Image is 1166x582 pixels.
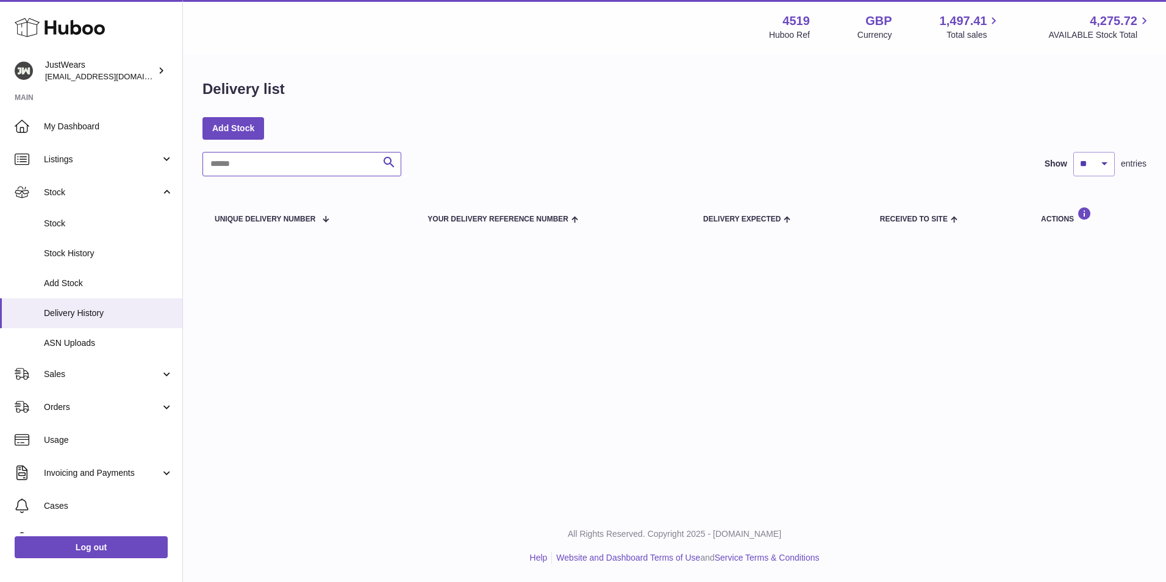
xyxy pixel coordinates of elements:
[1048,29,1151,41] span: AVAILABLE Stock Total
[44,467,160,479] span: Invoicing and Payments
[44,434,173,446] span: Usage
[215,215,315,223] span: Unique Delivery Number
[1041,207,1134,223] div: Actions
[703,215,781,223] span: Delivery Expected
[530,553,548,562] a: Help
[44,500,173,512] span: Cases
[1121,158,1146,170] span: entries
[44,337,173,349] span: ASN Uploads
[45,59,155,82] div: JustWears
[857,29,892,41] div: Currency
[202,79,285,99] h1: Delivery list
[45,71,179,81] span: [EMAIL_ADDRESS][DOMAIN_NAME]
[556,553,700,562] a: Website and Dashboard Terms of Use
[1048,13,1151,41] a: 4,275.72 AVAILABLE Stock Total
[940,13,1001,41] a: 1,497.41 Total sales
[44,218,173,229] span: Stock
[44,121,173,132] span: My Dashboard
[865,13,892,29] strong: GBP
[940,13,987,29] span: 1,497.41
[427,215,568,223] span: Your Delivery Reference Number
[782,13,810,29] strong: 4519
[769,29,810,41] div: Huboo Ref
[15,62,33,80] img: internalAdmin-4519@internal.huboo.com
[15,536,168,558] a: Log out
[880,215,948,223] span: Received to Site
[1090,13,1137,29] span: 4,275.72
[44,187,160,198] span: Stock
[552,552,819,564] li: and
[44,278,173,289] span: Add Stock
[44,368,160,380] span: Sales
[1045,158,1067,170] label: Show
[44,401,160,413] span: Orders
[44,154,160,165] span: Listings
[44,307,173,319] span: Delivery History
[202,117,264,139] a: Add Stock
[715,553,820,562] a: Service Terms & Conditions
[193,528,1156,540] p: All Rights Reserved. Copyright 2025 - [DOMAIN_NAME]
[44,248,173,259] span: Stock History
[946,29,1001,41] span: Total sales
